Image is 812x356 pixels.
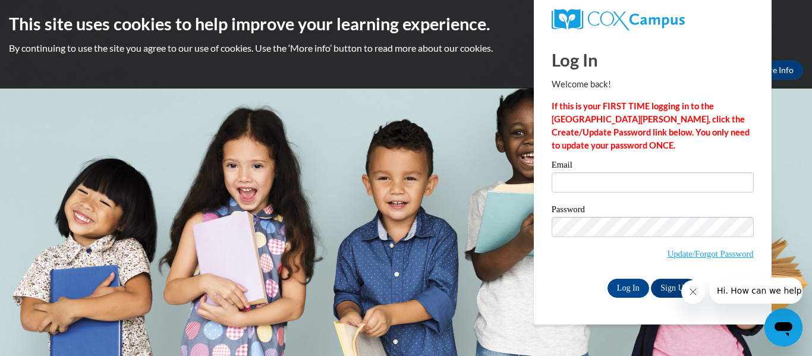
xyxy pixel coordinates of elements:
iframe: Message from company [710,278,802,304]
strong: If this is your FIRST TIME logging in to the [GEOGRAPHIC_DATA][PERSON_NAME], click the Create/Upd... [552,101,750,150]
a: COX Campus [552,9,754,30]
label: Email [552,160,754,172]
a: Update/Forgot Password [668,249,754,259]
p: Welcome back! [552,78,754,91]
iframe: Button to launch messaging window [764,308,802,346]
a: More Info [747,61,803,80]
iframe: Close message [681,280,705,304]
input: Log In [608,279,649,298]
a: Sign Up [651,279,697,298]
p: By continuing to use the site you agree to our use of cookies. Use the ‘More info’ button to read... [9,42,803,55]
h1: Log In [552,48,754,72]
img: COX Campus [552,9,685,30]
span: Hi. How can we help? [7,8,96,18]
label: Password [552,205,754,217]
h2: This site uses cookies to help improve your learning experience. [9,12,803,36]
